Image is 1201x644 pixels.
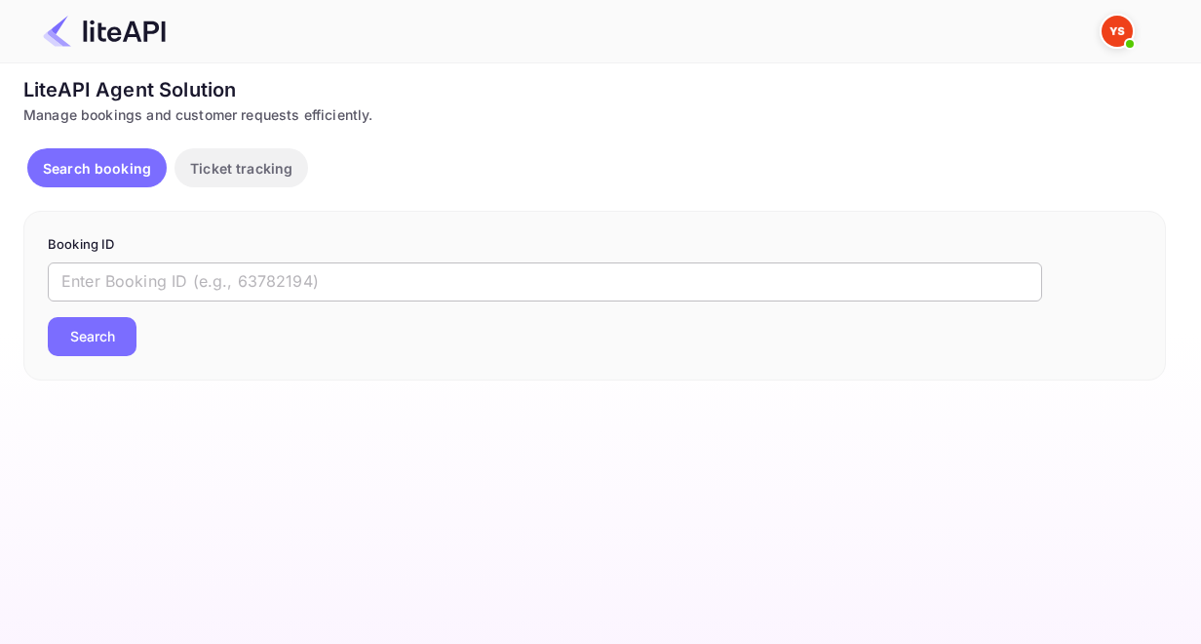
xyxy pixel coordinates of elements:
[43,16,166,47] img: LiteAPI Logo
[190,158,292,179] p: Ticket tracking
[23,75,1166,104] div: LiteAPI Agent Solution
[23,104,1166,125] div: Manage bookings and customer requests efficiently.
[48,262,1042,302] input: Enter Booking ID (e.g., 63782194)
[48,235,1142,255] p: Booking ID
[43,158,151,179] p: Search booking
[1102,16,1133,47] img: Yandex Support
[48,317,136,356] button: Search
